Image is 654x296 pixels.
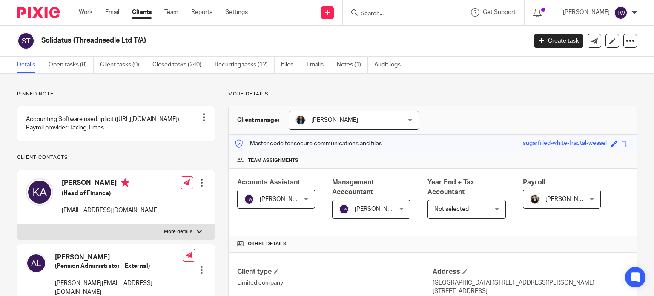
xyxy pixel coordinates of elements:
h4: [PERSON_NAME] [62,178,159,189]
p: Master code for secure communications and files [235,139,382,148]
span: Accounts Assistant [237,179,300,186]
span: Not selected [434,206,469,212]
p: Limited company [237,279,433,287]
span: [PERSON_NAME] [260,196,307,202]
span: Get Support [483,9,516,15]
p: Client contacts [17,154,215,161]
span: [PERSON_NAME] [355,206,402,212]
h2: Solidatus (Threadneedle Ltd T/A) [41,36,425,45]
img: svg%3E [339,204,349,214]
img: Helen%20Campbell.jpeg [530,194,540,204]
input: Search [360,10,436,18]
i: Primary [121,178,129,187]
a: Audit logs [374,57,407,73]
a: Notes (1) [337,57,368,73]
a: Create task [534,34,583,48]
p: More details [164,228,192,235]
h4: Client type [237,267,433,276]
span: Other details [248,241,287,247]
span: Year End + Tax Accountant [427,179,474,195]
a: Open tasks (8) [49,57,94,73]
span: [PERSON_NAME] [545,196,592,202]
a: Client tasks (0) [100,57,146,73]
h3: Client manager [237,116,280,124]
a: Emails [307,57,330,73]
img: svg%3E [26,178,53,206]
span: [PERSON_NAME] [311,117,358,123]
p: [STREET_ADDRESS] [433,287,628,296]
img: martin-hickman.jpg [295,115,306,125]
img: svg%3E [244,194,254,204]
p: [PERSON_NAME] [563,8,610,17]
a: Closed tasks (240) [152,57,208,73]
p: More details [228,91,637,98]
div: sugarfilled-white-fractal-weasel [523,139,607,149]
h4: [PERSON_NAME] [55,253,183,262]
p: Pinned note [17,91,215,98]
span: Team assignments [248,157,298,164]
p: [EMAIL_ADDRESS][DOMAIN_NAME] [62,206,159,215]
span: Management Acccountant [332,179,374,195]
a: Work [79,8,92,17]
h4: Address [433,267,628,276]
p: [GEOGRAPHIC_DATA] [STREET_ADDRESS][PERSON_NAME] [433,279,628,287]
h5: (Pension Administrator - External) [55,262,183,270]
img: Pixie [17,7,60,18]
img: svg%3E [26,253,46,273]
a: Email [105,8,119,17]
span: Payroll [523,179,545,186]
a: Clients [132,8,152,17]
a: Files [281,57,300,73]
a: Details [17,57,42,73]
a: Recurring tasks (12) [215,57,275,73]
a: Settings [225,8,248,17]
a: Team [164,8,178,17]
a: Reports [191,8,212,17]
img: svg%3E [17,32,35,50]
img: svg%3E [614,6,628,20]
h5: (Head of Finance) [62,189,159,198]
